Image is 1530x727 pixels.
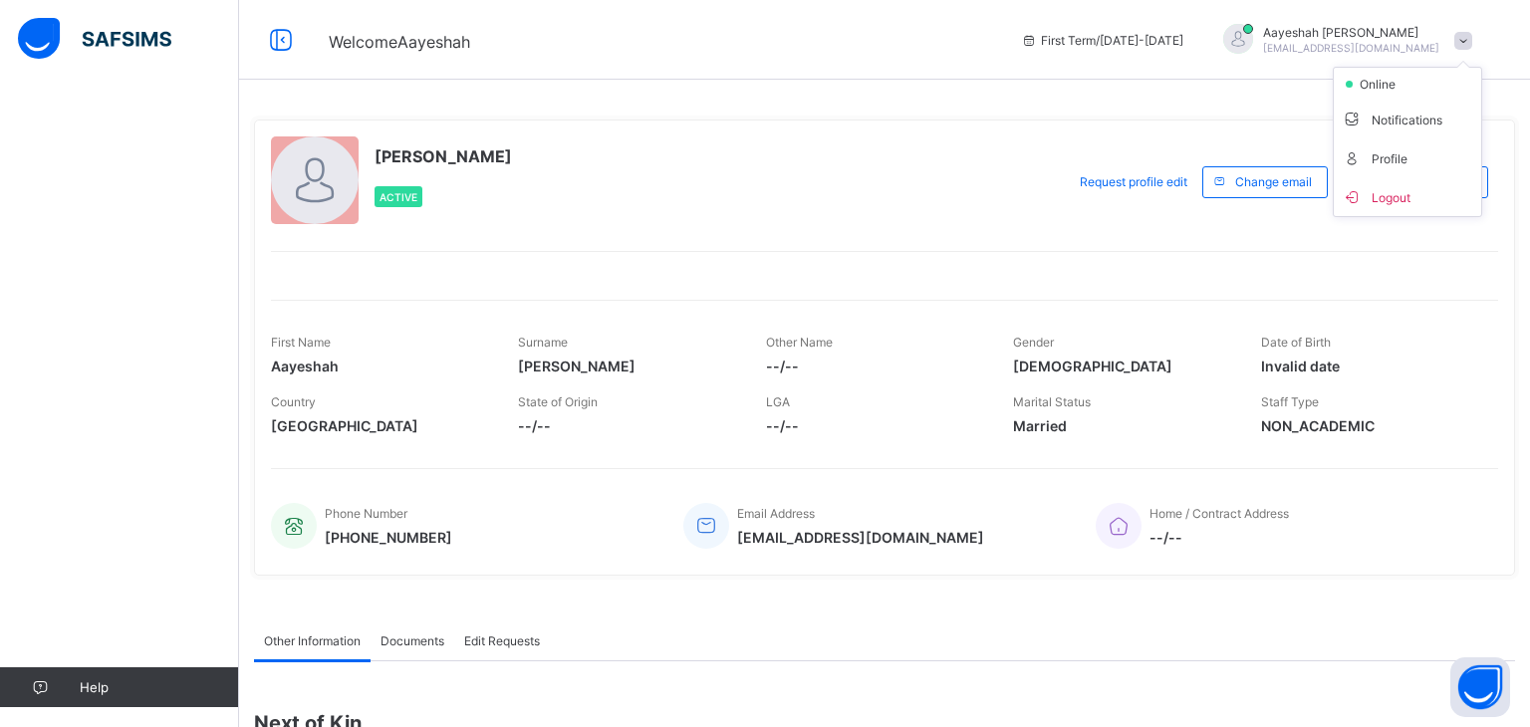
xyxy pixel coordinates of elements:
[271,335,331,350] span: First Name
[375,146,512,166] span: [PERSON_NAME]
[1358,77,1407,92] span: online
[1013,417,1230,434] span: Married
[1342,146,1473,169] span: Profile
[737,506,815,521] span: Email Address
[1013,358,1230,374] span: [DEMOGRAPHIC_DATA]
[766,335,833,350] span: Other Name
[518,417,735,434] span: --/--
[1450,657,1510,717] button: Open asap
[329,32,470,52] span: Welcome Aayeshah
[1013,335,1054,350] span: Gender
[1261,358,1478,374] span: Invalid date
[325,506,407,521] span: Phone Number
[264,633,361,648] span: Other Information
[518,335,568,350] span: Surname
[1261,335,1331,350] span: Date of Birth
[1149,506,1289,521] span: Home / Contract Address
[325,529,452,546] span: [PHONE_NUMBER]
[1261,394,1319,409] span: Staff Type
[1263,42,1439,54] span: [EMAIL_ADDRESS][DOMAIN_NAME]
[1334,100,1481,138] li: dropdown-list-item-text-3
[80,679,238,695] span: Help
[271,358,488,374] span: Aayeshah
[1263,25,1439,40] span: Aayeshah [PERSON_NAME]
[1021,33,1183,48] span: session/term information
[18,18,171,60] img: safsims
[464,633,540,648] span: Edit Requests
[1235,174,1312,189] span: Change email
[271,417,488,434] span: [GEOGRAPHIC_DATA]
[766,417,983,434] span: --/--
[381,633,444,648] span: Documents
[380,191,417,203] span: Active
[1261,417,1478,434] span: NON_ACADEMIC
[1013,394,1091,409] span: Marital Status
[1080,174,1187,189] span: Request profile edit
[1203,24,1482,57] div: Aayeshah Mirza
[766,394,790,409] span: LGA
[1334,138,1481,177] li: dropdown-list-item-text-4
[518,394,598,409] span: State of Origin
[1334,68,1481,100] li: dropdown-list-item-null-2
[271,394,316,409] span: Country
[518,358,735,374] span: [PERSON_NAME]
[1149,529,1289,546] span: --/--
[766,358,983,374] span: --/--
[1342,185,1473,208] span: Logout
[1342,108,1473,130] span: Notifications
[1334,177,1481,216] li: dropdown-list-item-buttom-7
[737,529,984,546] span: [EMAIL_ADDRESS][DOMAIN_NAME]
